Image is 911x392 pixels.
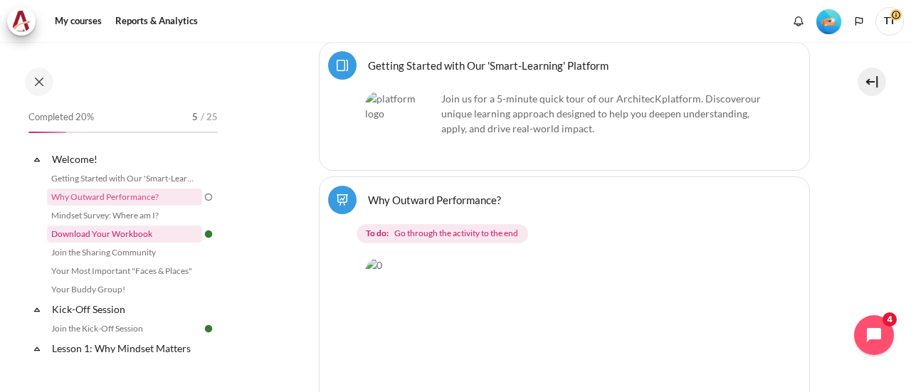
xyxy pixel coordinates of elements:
[47,281,202,298] a: Your Buddy Group!
[47,170,202,187] a: Getting Started with Our 'Smart-Learning' Platform
[50,149,202,169] a: Welcome!
[47,244,202,261] a: Join the Sharing Community
[202,322,215,335] img: Done
[7,7,43,36] a: Architeck Architeck
[848,11,870,32] button: Languages
[816,8,841,34] div: Level #2
[811,8,847,34] a: Level #2
[50,339,202,358] a: Lesson 1: Why Mindset Matters
[202,228,215,240] img: Done
[11,11,31,32] img: Architeck
[192,110,198,125] span: 5
[47,207,202,224] a: Mindset Survey: Where am I?
[28,110,94,125] span: Completed 20%
[47,263,202,280] a: Your Most Important "Faces & Places"
[110,7,203,36] a: Reports & Analytics
[202,191,215,203] img: To do
[47,189,202,206] a: Why Outward Performance?
[50,7,107,36] a: My courses
[788,11,809,32] div: Show notification window with no new notifications
[368,193,501,206] a: Why Outward Performance?
[365,91,764,136] p: Join us for a 5-minute quick tour of our ArchitecK platform. Discover
[30,152,44,166] span: Collapse
[816,9,841,34] img: Level #2
[47,226,202,243] a: Download Your Workbook
[357,221,778,247] div: Completion requirements for Why Outward Performance?
[30,341,44,356] span: Collapse
[47,320,202,337] a: Join the Kick-Off Session
[441,92,761,134] span: .
[368,58,609,72] a: Getting Started with Our 'Smart-Learning' Platform
[30,302,44,317] span: Collapse
[365,91,436,161] img: platform logo
[875,7,904,36] span: TT
[28,132,66,133] div: 20%
[441,92,761,134] span: our unique learning approach designed to help you deepen understanding, apply, and drive real-wor...
[366,227,389,240] strong: To do:
[201,110,218,125] span: / 25
[50,300,202,319] a: Kick-Off Session
[394,227,518,240] span: Go through the activity to the end
[875,7,904,36] a: User menu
